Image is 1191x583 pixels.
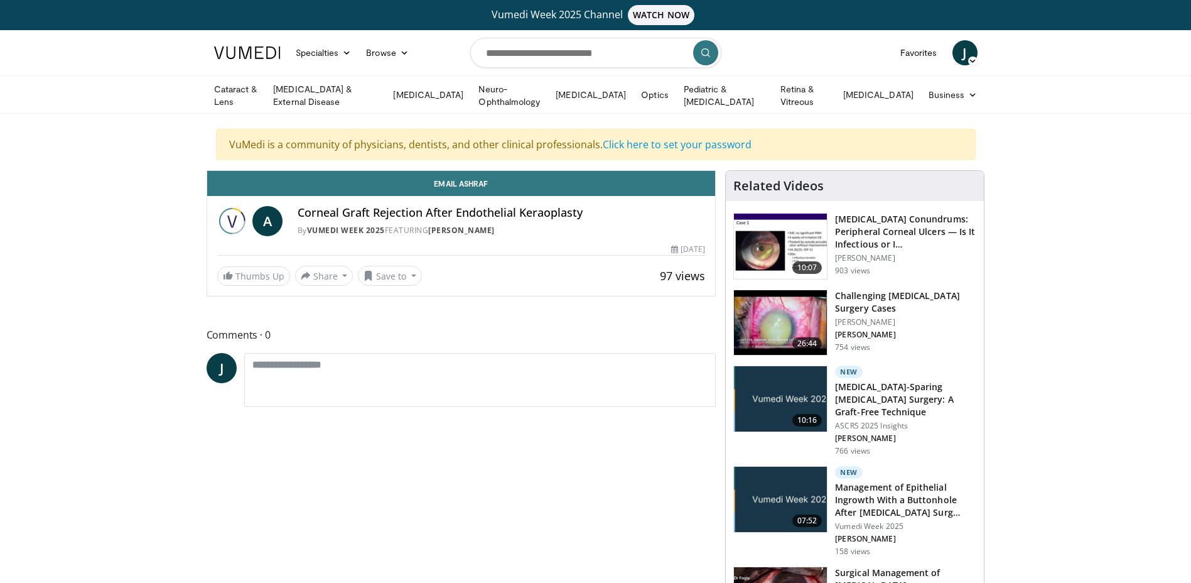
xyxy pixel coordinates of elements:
[835,521,976,531] p: Vumedi Week 2025
[921,82,985,107] a: Business
[207,327,716,343] span: Comments 0
[214,46,281,59] img: VuMedi Logo
[548,82,633,107] a: [MEDICAL_DATA]
[295,266,353,286] button: Share
[733,366,976,456] a: 10:16 New [MEDICAL_DATA]-Sparing [MEDICAL_DATA] Surgery: A Graft-Free Technique ASCRS 2025 Insigh...
[952,40,978,65] a: J
[835,381,976,418] h3: [MEDICAL_DATA]-Sparing [MEDICAL_DATA] Surgery: A Graft-Free Technique
[603,138,752,151] a: Click here to set your password
[733,213,976,280] a: 10:07 [MEDICAL_DATA] Conundrums: Peripheral Corneal Ulcers — Is It Infectious or I… [PERSON_NAME]...
[773,83,836,108] a: Retina & Vitreous
[835,342,870,352] p: 754 views
[428,225,495,236] a: [PERSON_NAME]
[835,421,976,431] p: ASCRS 2025 Insights
[835,446,870,456] p: 766 views
[835,290,976,315] h3: Challenging [MEDICAL_DATA] Surgery Cases
[792,515,822,527] span: 07:52
[266,83,385,108] a: [MEDICAL_DATA] & External Disease
[471,83,548,108] a: Neuro-Ophthalmology
[671,244,705,255] div: [DATE]
[676,83,773,108] a: Pediatric & [MEDICAL_DATA]
[216,129,976,160] div: VuMedi is a community of physicians, dentists, and other clinical professionals.
[835,317,976,327] p: [PERSON_NAME]
[385,82,471,107] a: [MEDICAL_DATA]
[252,206,283,236] a: A
[628,5,694,25] span: WATCH NOW
[835,547,870,557] p: 158 views
[358,40,416,65] a: Browse
[734,290,827,356] img: 05a6f048-9eed-46a7-93e1-844e43fc910c.150x105_q85_crop-smart_upscale.jpg
[216,5,976,25] a: Vumedi Week 2025 ChannelWATCH NOW
[633,82,676,107] a: Optics
[835,433,976,444] p: [PERSON_NAME]
[288,40,359,65] a: Specialties
[207,353,237,383] a: J
[207,83,266,108] a: Cataract & Lens
[298,225,706,236] div: By FEATURING
[734,467,827,532] img: af7cb505-fca8-4258-9910-2a274f8a3ee4.jpg.150x105_q85_crop-smart_upscale.jpg
[470,38,721,68] input: Search topics, interventions
[835,330,976,340] p: [PERSON_NAME]
[734,214,827,279] img: 5ede7c1e-2637-46cb-a546-16fd546e0e1e.150x105_q85_crop-smart_upscale.jpg
[358,266,422,286] button: Save to
[207,171,716,196] a: Email Ashraf
[835,366,863,378] p: New
[792,414,822,427] span: 10:16
[734,366,827,432] img: e2db3364-8554-489a-9e60-297bee4c90d2.jpg.150x105_q85_crop-smart_upscale.jpg
[660,268,705,283] span: 97 views
[298,206,706,220] h4: Corneal Graft Rejection After Endothelial Keraoplasty
[733,466,976,557] a: 07:52 New Management of Epithelial Ingrowth With a Buttonhole After [MEDICAL_DATA] Surg… Vumedi W...
[835,481,976,519] h3: Management of Epithelial Ingrowth With a Buttonhole After [MEDICAL_DATA] Surg…
[217,206,247,236] img: Vumedi Week 2025
[733,178,824,193] h4: Related Videos
[835,213,976,251] h3: [MEDICAL_DATA] Conundrums: Peripheral Corneal Ulcers — Is It Infectious or I…
[836,82,921,107] a: [MEDICAL_DATA]
[835,253,976,263] p: [PERSON_NAME]
[792,261,822,274] span: 10:07
[307,225,385,236] a: Vumedi Week 2025
[835,266,870,276] p: 903 views
[792,337,822,350] span: 26:44
[733,290,976,356] a: 26:44 Challenging [MEDICAL_DATA] Surgery Cases [PERSON_NAME] [PERSON_NAME] 754 views
[835,534,976,544] p: [PERSON_NAME]
[835,466,863,479] p: New
[893,40,945,65] a: Favorites
[217,266,290,286] a: Thumbs Up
